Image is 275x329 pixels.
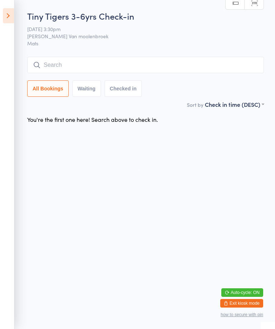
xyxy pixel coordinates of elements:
[187,101,203,108] label: Sort by
[221,288,263,297] button: Auto-cycle: ON
[220,299,263,308] button: Exit kiosk mode
[27,80,69,97] button: All Bookings
[27,57,264,73] input: Search
[27,25,253,33] span: [DATE] 3:30pm
[27,40,264,47] span: Mats
[205,100,264,108] div: Check in time (DESC)
[27,115,158,123] div: You're the first one here! Search above to check in.
[72,80,101,97] button: Waiting
[221,312,263,317] button: how to secure with pin
[105,80,142,97] button: Checked in
[27,10,264,22] h2: Tiny Tigers 3-6yrs Check-in
[27,33,253,40] span: [PERSON_NAME] Van moolenbroek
